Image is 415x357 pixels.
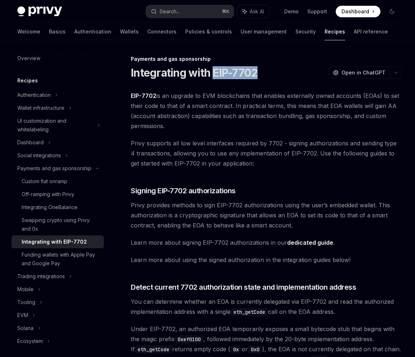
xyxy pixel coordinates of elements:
div: Swapping crypto using Privy and 0x [22,216,99,233]
a: Support [307,8,327,15]
div: EVM [17,311,28,320]
code: 0x0 [248,345,262,353]
span: Open in ChatGPT [342,69,385,76]
div: Funding wallets with Apple Pay and Google Pay [22,250,99,268]
div: Mobile [17,285,34,294]
div: Social integrations [17,151,61,160]
span: Ask AI [250,8,264,15]
code: 0x [230,345,242,353]
div: Payments and gas sponsorship [131,55,402,63]
a: Authentication [74,23,111,40]
div: Wallet infrastructure [17,104,64,112]
a: EIP-7702 [131,92,156,100]
a: Security [295,23,316,40]
span: Dashboard [342,8,369,15]
code: eth_getCode [231,308,268,316]
div: Custom fiat onramp [22,177,67,186]
div: Dashboard [17,138,44,147]
a: User management [241,23,287,40]
h1: Integrating with EIP-7702 [131,66,258,79]
div: UI customization and whitelabeling [17,117,93,134]
img: dark logo [17,6,62,17]
a: Overview [12,52,104,65]
span: Detect current 7702 authorization state and implementation address [131,282,356,292]
div: Search... [160,7,180,16]
div: Overview [17,54,40,63]
a: Custom fiat onramp [12,175,104,188]
a: Integrating OneBalance [12,201,104,214]
div: Integrating with EIP-7702 [22,238,87,246]
button: Search...⌘K [146,5,233,18]
a: Connectors [147,23,177,40]
a: Basics [49,23,66,40]
span: Privy provides methods to sign EIP-7702 authorizations using the user’s embedded wallet. This aut... [131,200,402,230]
a: dedicated guide [287,239,333,247]
div: Integrating OneBalance [22,203,77,212]
span: Learn more about signing EIP-7702 authorizations in our . [131,238,402,248]
code: eth_getCode [135,345,172,353]
a: Integrating with EIP-7702 [12,235,104,248]
a: Swapping crypto using Privy and 0x [12,214,104,235]
div: Solana [17,324,34,333]
span: is an upgrade to EVM blockchains that enables externally owned accounts (EOAs) to set their code ... [131,91,402,131]
a: API reference [354,23,388,40]
button: Ask AI [237,5,269,18]
div: Tooling [17,298,35,307]
div: Trading integrations [17,272,65,281]
span: ⌘ K [222,9,229,14]
a: Funding wallets with Apple Pay and Google Pay [12,248,104,270]
button: Toggle dark mode [386,6,398,17]
a: Policies & controls [185,23,232,40]
a: Demo [284,8,299,15]
span: You can determine whether an EOA is currently delegated via EIP-7702 and read the authorized impl... [131,297,402,317]
a: Wallets [120,23,139,40]
a: Welcome [17,23,40,40]
code: 0xef0100 [175,335,204,343]
span: Privy supports all low level interfaces required by 7702 - signing authorizations and sending typ... [131,138,402,168]
div: Ecosystem [17,337,43,345]
a: Recipes [325,23,345,40]
div: Off-ramping with Privy [22,190,74,199]
h5: Recipes [17,76,38,85]
span: Learn more about using the signed authorization in the integration guides below! [131,255,402,265]
div: Payments and gas sponsorship [17,164,92,173]
button: Open in ChatGPT [328,67,390,79]
a: Off-ramping with Privy [12,188,104,201]
a: Dashboard [336,6,380,17]
span: Signing EIP-7702 authorizations [131,186,236,196]
div: Authentication [17,91,51,99]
